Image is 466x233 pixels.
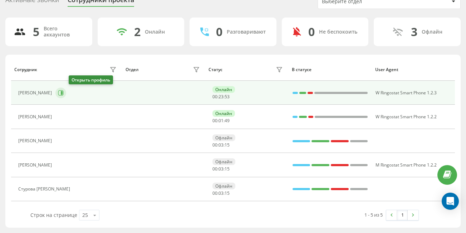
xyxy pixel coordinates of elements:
[18,163,54,168] div: [PERSON_NAME]
[212,190,217,196] span: 00
[376,114,437,120] span: W Ringostat Smart Phone 1.2.2
[18,114,54,119] div: [PERSON_NAME]
[212,86,235,93] div: Онлайн
[212,118,230,123] div: : :
[44,26,84,38] div: Всего аккаунтов
[212,118,217,124] span: 00
[422,29,442,35] div: Офлайн
[212,134,235,141] div: Офлайн
[375,67,452,72] div: User Agent
[145,29,165,35] div: Онлайн
[82,212,88,219] div: 25
[364,211,383,218] div: 1 - 5 из 5
[292,67,368,72] div: В статусе
[14,67,37,72] div: Сотрудник
[397,210,408,220] a: 1
[216,25,222,39] div: 0
[219,142,224,148] span: 03
[442,193,459,210] div: Open Intercom Messenger
[30,212,77,218] span: Строк на странице
[212,191,230,196] div: : :
[18,90,54,95] div: [PERSON_NAME]
[319,29,357,35] div: Не беспокоить
[219,190,224,196] span: 03
[33,25,39,39] div: 5
[212,143,230,148] div: : :
[18,187,72,192] div: Cтурова [PERSON_NAME]
[225,190,230,196] span: 15
[212,183,235,189] div: Офлайн
[18,138,54,143] div: [PERSON_NAME]
[225,142,230,148] span: 15
[225,94,230,100] span: 53
[376,162,437,168] span: M Ringostat Smart Phone 1.2.2
[209,67,222,72] div: Статус
[225,118,230,124] span: 49
[308,25,315,39] div: 0
[411,25,417,39] div: 3
[212,94,230,99] div: : :
[219,166,224,172] span: 03
[126,67,138,72] div: Отдел
[219,118,224,124] span: 01
[212,167,230,172] div: : :
[376,90,437,96] span: W Ringostat Smart Phone 1.2.3
[219,94,224,100] span: 23
[227,29,266,35] div: Разговаривают
[225,166,230,172] span: 15
[212,94,217,100] span: 00
[69,75,113,84] div: Открыть профиль
[212,158,235,165] div: Офлайн
[212,166,217,172] span: 00
[134,25,141,39] div: 2
[212,110,235,117] div: Онлайн
[212,142,217,148] span: 00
